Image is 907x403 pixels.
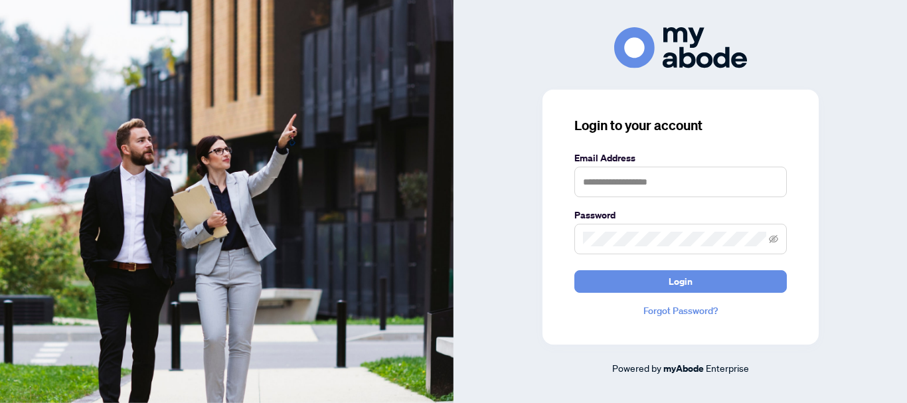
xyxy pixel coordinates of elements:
span: Enterprise [706,362,749,374]
label: Password [574,208,787,222]
img: ma-logo [614,27,747,68]
span: Login [669,271,693,292]
span: eye-invisible [769,234,778,244]
h3: Login to your account [574,116,787,135]
a: Forgot Password? [574,303,787,318]
button: Login [574,270,787,293]
a: myAbode [663,361,704,376]
label: Email Address [574,151,787,165]
span: Powered by [612,362,661,374]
